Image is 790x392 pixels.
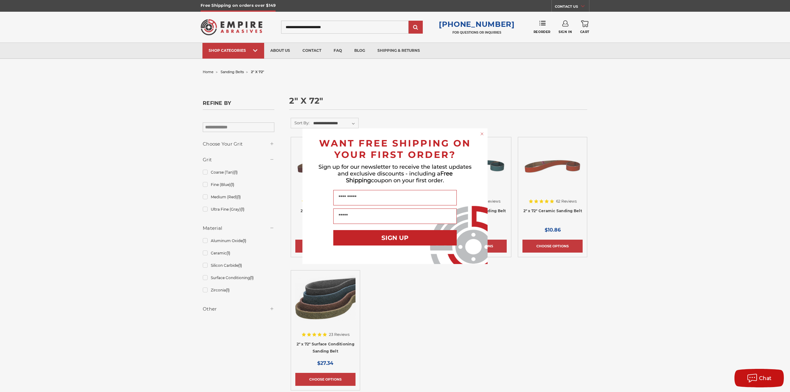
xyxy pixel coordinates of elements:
span: Sign up for our newsletter to receive the latest updates and exclusive discounts - including a co... [318,163,472,184]
span: WANT FREE SHIPPING ON YOUR FIRST ORDER? [319,138,471,160]
button: SIGN UP [333,230,457,246]
button: Chat [734,369,784,387]
span: Chat [759,375,772,381]
button: Close dialog [479,131,485,137]
span: Free Shipping [346,170,453,184]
